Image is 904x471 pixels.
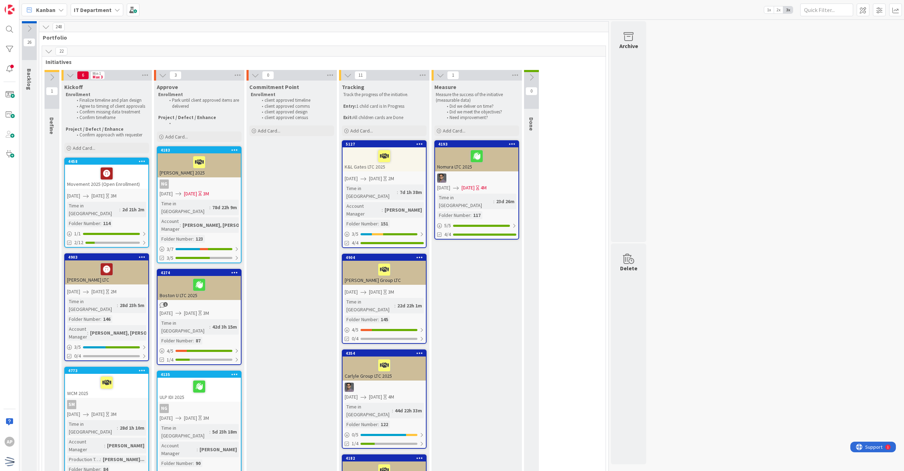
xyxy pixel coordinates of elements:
[447,71,459,80] span: 1
[345,175,358,182] span: [DATE]
[342,83,364,90] span: Tracking
[494,198,516,205] div: 23d 26m
[258,128,280,134] span: Add Card...
[352,335,358,342] span: 0/4
[93,72,101,75] div: Min 1
[67,438,104,453] div: Account Manager
[369,288,382,296] span: [DATE]
[437,211,470,219] div: Folder Number
[210,323,239,331] div: 42d 3h 15m
[118,301,146,309] div: 28d 23h 5m
[343,383,426,392] div: CS
[157,245,241,254] div: 3/7
[352,440,358,447] span: 1/4
[91,288,105,295] span: [DATE]
[342,254,427,344] a: 4904[PERSON_NAME] Group LTC[DATE][DATE]3MTime in [GEOGRAPHIC_DATA]:22d 22h 1mFolder Number:1454/50/4
[66,92,90,98] strong: Enrollment
[343,254,426,285] div: 4904[PERSON_NAME] Group LTC
[470,211,471,219] span: :
[158,114,216,120] strong: Project / Defect / Enhance
[100,219,101,227] span: :
[210,204,239,211] div: 78d 22h 9m
[378,220,379,228] span: :
[378,316,379,323] span: :
[198,446,239,453] div: [PERSON_NAME]
[184,190,197,198] span: [DATE]
[46,87,58,95] span: 1
[346,142,426,147] div: 5127
[258,109,333,115] li: client approved design
[15,1,32,10] span: Support
[345,184,397,200] div: Time in [GEOGRAPHIC_DATA]
[160,442,197,457] div: Account Manager
[73,109,148,115] li: Confirm missing data treatment
[193,337,194,345] span: :
[157,371,241,378] div: 4135
[197,446,198,453] span: :
[800,4,853,16] input: Quick Filter...
[194,235,205,243] div: 123
[203,190,209,198] div: 3M
[346,351,426,356] div: 4354
[160,459,193,467] div: Folder Number
[346,456,426,461] div: 4182
[379,220,390,228] div: 151
[343,254,426,261] div: 4904
[65,260,148,284] div: [PERSON_NAME] LTC
[161,372,241,377] div: 4135
[435,173,518,183] div: CS
[620,264,637,272] div: Delete
[65,158,148,189] div: 4458Movement 2025 (Open Enrollment)
[157,347,241,355] div: 4/5
[48,117,55,134] span: Define
[346,255,426,260] div: 4904
[157,146,242,263] a: 4183[PERSON_NAME] 2025NG[DATE][DATE]3MTime in [GEOGRAPHIC_DATA]:78d 22h 9mAccount Manager:[PERSON...
[345,316,378,323] div: Folder Number
[5,457,14,466] img: avatar
[117,424,118,432] span: :
[378,420,379,428] span: :
[161,270,241,275] div: 4274
[46,58,597,65] span: Initiatives
[73,132,148,138] li: Confirm approach with requester
[210,428,239,436] div: 5d 23h 18m
[160,424,209,440] div: Time in [GEOGRAPHIC_DATA]
[160,404,169,413] div: NG
[55,47,67,55] span: 22
[100,455,101,463] span: :
[167,356,173,364] span: 1/4
[101,315,112,323] div: 146
[343,104,425,109] p: 1 child card is In Progress
[249,83,299,90] span: Commitment Point
[67,411,80,418] span: [DATE]
[193,459,194,467] span: :
[65,367,148,398] div: 4773WCM 2025
[160,414,173,422] span: [DATE]
[343,103,356,109] strong: Entry:
[67,219,100,227] div: Folder Number
[528,117,535,131] span: Done
[5,437,14,447] div: AP
[180,221,181,229] span: :
[77,71,89,80] span: 6
[434,140,519,240] a: 4193Nomura LTC 2025CS[DATE][DATE]4MTime in [GEOGRAPHIC_DATA]:23d 26mFolder Number:1175/54/4
[397,188,398,196] span: :
[36,6,55,14] span: Kanban
[161,148,241,153] div: 4183
[352,239,358,247] span: 4/4
[342,140,427,248] a: 5127K&L Gates LTC 2025[DATE][DATE]2MTime in [GEOGRAPHIC_DATA]:7d 1h 38mAccount Manager:[PERSON_NA...
[352,326,358,334] span: 4 / 5
[65,165,148,189] div: Movement 2025 (Open Enrollment)
[67,288,80,295] span: [DATE]
[388,288,394,296] div: 3M
[184,310,197,317] span: [DATE]
[352,431,358,438] span: 0 / 5
[100,315,101,323] span: :
[169,71,182,80] span: 3
[181,221,262,229] div: [PERSON_NAME], [PERSON_NAME]
[5,5,14,14] img: Visit kanbanzone.com
[443,109,518,115] li: Did we meet the objectives?
[68,255,148,260] div: 4903
[343,430,426,439] div: 0/5
[157,179,241,189] div: NG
